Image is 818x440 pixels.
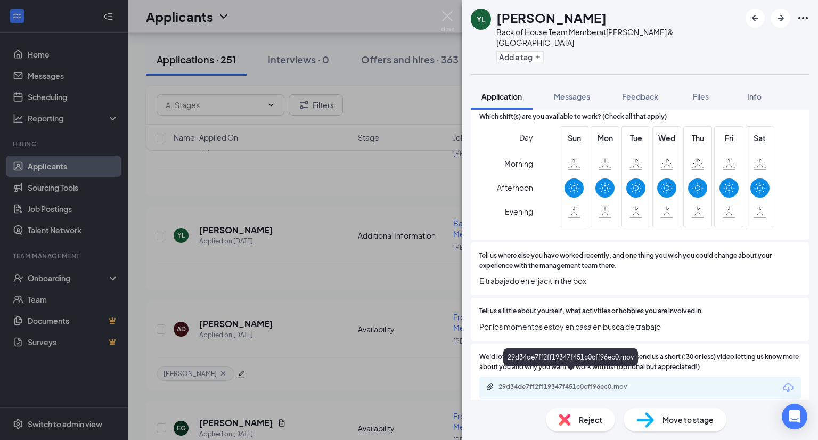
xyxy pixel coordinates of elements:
span: Sun [565,132,584,144]
span: Move to stage [662,414,714,426]
span: Application [481,92,522,101]
svg: ArrowRight [774,12,787,25]
span: Files [693,92,709,101]
span: Tue [626,132,645,144]
svg: Plus [535,54,541,60]
span: Tell us a little about yourself, what activities or hobbies you are involved in. [479,306,704,316]
span: Day [519,132,533,143]
span: Messages [554,92,590,101]
span: Info [747,92,762,101]
span: We'd love to "meet" you. Using your device, please send us a short (:30 or less) video letting us... [479,352,801,372]
svg: ArrowLeftNew [749,12,762,25]
svg: Paperclip [486,382,494,391]
button: ArrowRight [771,9,790,28]
div: 29d34de7ff2ff19347f451c0cff96ec0.mov [503,348,638,366]
div: Open Intercom Messenger [782,404,807,429]
span: Mon [595,132,615,144]
button: ArrowLeftNew [746,9,765,28]
button: PlusAdd a tag [496,51,544,62]
span: Thu [688,132,707,144]
span: E trabajado en el jack in the box [479,275,801,287]
h1: [PERSON_NAME] [496,9,607,27]
span: Reject [579,414,602,426]
span: Which shift(s) are you available to work? (Check all that apply) [479,112,667,122]
a: Paperclip29d34de7ff2ff19347f451c0cff96ec0.mov [486,382,658,393]
div: Back of House Team Member at [PERSON_NAME] & [GEOGRAPHIC_DATA] [496,27,740,48]
svg: Download [782,381,795,394]
div: YL [477,14,486,25]
span: Wed [657,132,676,144]
span: Por los momentos estoy en casa en busca de trabajo [479,321,801,332]
span: Sat [750,132,770,144]
span: Afternoon [497,178,533,197]
span: Feedback [622,92,658,101]
span: Tell us where else you have worked recently, and one thing you wish you could change about your e... [479,251,801,271]
span: Morning [504,154,533,173]
svg: Ellipses [797,12,809,25]
span: Evening [505,202,533,221]
span: Fri [719,132,739,144]
div: 29d34de7ff2ff19347f451c0cff96ec0.mov [498,382,648,391]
